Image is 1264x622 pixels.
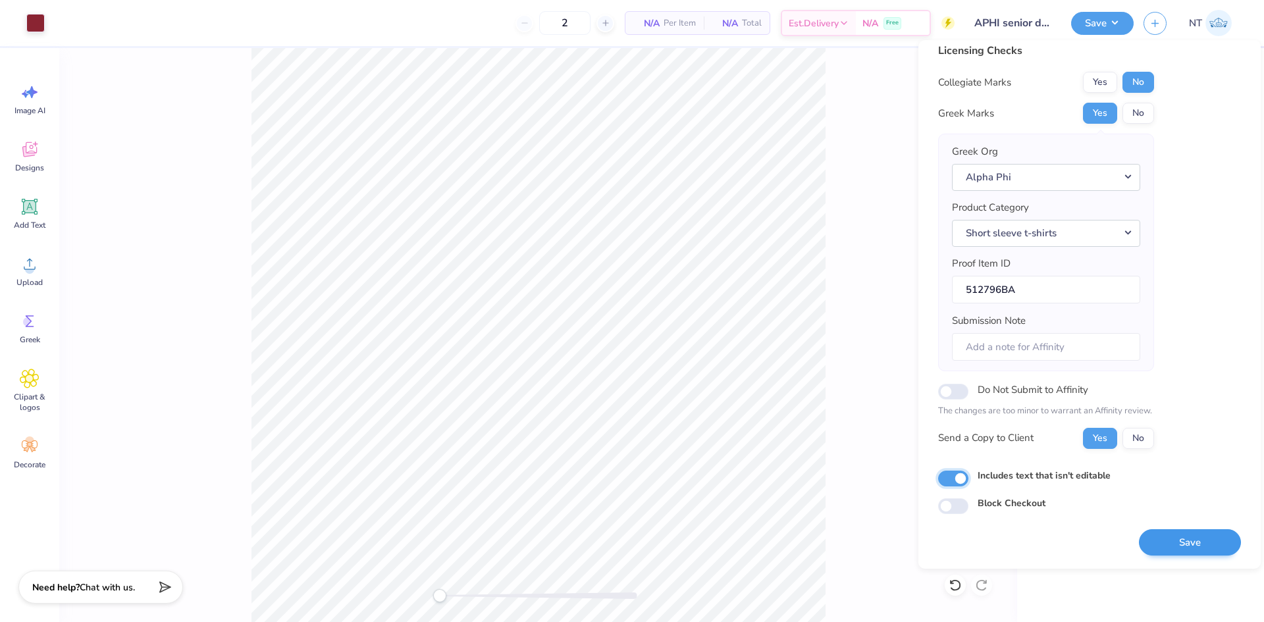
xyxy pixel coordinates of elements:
span: Upload [16,277,43,288]
span: Clipart & logos [8,392,51,413]
label: Proof Item ID [952,256,1011,271]
span: Add Text [14,220,45,230]
button: No [1122,428,1154,449]
span: N/A [633,16,660,30]
label: Greek Org [952,144,998,159]
span: N/A [862,16,878,30]
div: Licensing Checks [938,43,1154,59]
span: Chat with us. [80,581,135,594]
button: Alpha Phi [952,164,1140,191]
span: Image AI [14,105,45,116]
input: – – [539,11,591,35]
button: Yes [1083,103,1117,124]
a: NT [1183,10,1238,36]
input: Add a note for Affinity [952,333,1140,361]
label: Submission Note [952,313,1026,328]
span: NT [1189,16,1202,31]
span: Free [886,18,899,28]
label: Product Category [952,200,1029,215]
span: Designs [15,163,44,173]
span: N/A [712,16,738,30]
div: Greek Marks [938,106,994,121]
span: Greek [20,334,40,345]
button: Yes [1083,72,1117,93]
input: Untitled Design [964,10,1061,36]
div: Send a Copy to Client [938,430,1034,446]
label: Block Checkout [978,496,1045,510]
span: Total [742,16,762,30]
img: Nestor Talens [1205,10,1232,36]
button: No [1122,103,1154,124]
label: Do Not Submit to Affinity [978,381,1088,398]
button: Save [1071,12,1134,35]
strong: Need help? [32,581,80,594]
button: No [1122,72,1154,93]
label: Includes text that isn't editable [978,469,1111,482]
span: Est. Delivery [789,16,839,30]
button: Save [1139,529,1241,556]
p: The changes are too minor to warrant an Affinity review. [938,405,1154,418]
div: Collegiate Marks [938,75,1011,90]
div: Accessibility label [433,589,446,602]
span: Per Item [664,16,696,30]
button: Short sleeve t-shirts [952,220,1140,247]
button: Yes [1083,428,1117,449]
span: Decorate [14,459,45,470]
